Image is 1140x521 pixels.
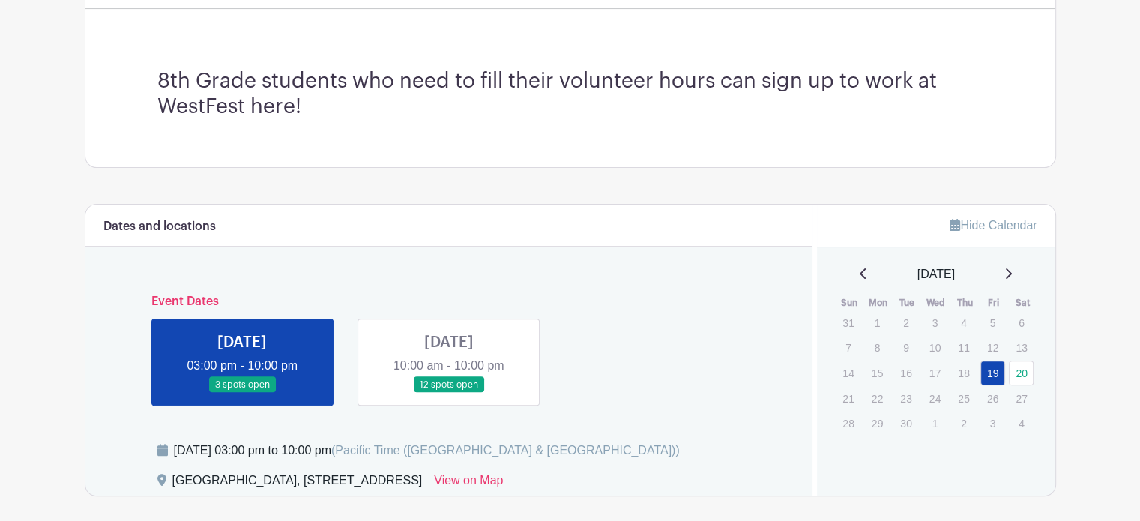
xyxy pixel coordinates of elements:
[139,295,759,309] h6: Event Dates
[980,295,1009,310] th: Fri
[980,412,1005,435] p: 3
[864,295,893,310] th: Mon
[836,336,860,359] p: 7
[1009,311,1034,334] p: 6
[1009,336,1034,359] p: 13
[980,387,1005,410] p: 26
[893,412,918,435] p: 30
[172,472,423,496] div: [GEOGRAPHIC_DATA], [STREET_ADDRESS]
[836,311,860,334] p: 31
[951,311,976,334] p: 4
[917,265,955,283] span: [DATE]
[1009,387,1034,410] p: 27
[893,311,918,334] p: 2
[836,361,860,385] p: 14
[923,336,947,359] p: 10
[950,295,980,310] th: Thu
[1008,295,1037,310] th: Sat
[1009,361,1034,385] a: 20
[951,412,976,435] p: 2
[331,444,680,457] span: (Pacific Time ([GEOGRAPHIC_DATA] & [GEOGRAPHIC_DATA]))
[865,412,890,435] p: 29
[836,387,860,410] p: 21
[923,361,947,385] p: 17
[835,295,864,310] th: Sun
[893,387,918,410] p: 23
[103,220,216,234] h6: Dates and locations
[951,387,976,410] p: 25
[174,442,680,460] div: [DATE] 03:00 pm to 10:00 pm
[950,219,1037,232] a: Hide Calendar
[980,361,1005,385] a: 19
[157,69,983,119] h3: 8th Grade students who need to fill their volunteer hours can sign up to work at WestFest here!
[865,387,890,410] p: 22
[1009,412,1034,435] p: 4
[923,311,947,334] p: 3
[893,295,922,310] th: Tue
[865,361,890,385] p: 15
[865,311,890,334] p: 1
[893,336,918,359] p: 9
[836,412,860,435] p: 28
[434,472,503,496] a: View on Map
[922,295,951,310] th: Wed
[893,361,918,385] p: 16
[865,336,890,359] p: 8
[923,387,947,410] p: 24
[923,412,947,435] p: 1
[980,336,1005,359] p: 12
[980,311,1005,334] p: 5
[951,361,976,385] p: 18
[951,336,976,359] p: 11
